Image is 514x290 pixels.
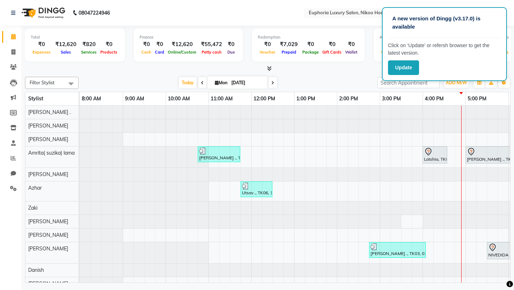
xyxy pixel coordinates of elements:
[446,80,467,85] span: ADD NEW
[343,50,359,55] span: Wallet
[343,40,359,49] div: ₹0
[28,218,68,225] span: [PERSON_NAME]
[28,267,44,273] span: Danish
[209,94,235,104] a: 11:00 AM
[59,50,73,55] span: Sales
[123,94,146,104] a: 9:00 AM
[28,171,68,177] span: [PERSON_NAME]
[294,94,317,104] a: 1:00 PM
[280,50,298,55] span: Prepaid
[28,245,68,252] span: [PERSON_NAME]
[377,77,440,88] input: Search Appointment
[28,122,68,129] span: [PERSON_NAME]
[301,50,321,55] span: Package
[79,3,110,23] b: 08047224946
[80,94,103,104] a: 8:00 AM
[423,147,447,162] div: Latshia, TK04, 04:00 PM-04:35 PM, EL-Express Mani
[226,50,237,55] span: Due
[79,50,99,55] span: Services
[31,34,119,40] div: Total
[198,147,240,161] div: [PERSON_NAME] ., TK01, 10:45 AM-11:45 AM, EL-Eyebrows Threading,EL-Upperlip Threading,EL-Chin / N...
[99,50,119,55] span: Products
[79,40,99,49] div: ₹820
[225,40,237,49] div: ₹0
[28,109,71,115] span: [PERSON_NAME] .
[252,94,277,104] a: 12:00 PM
[18,3,67,23] img: logo
[258,34,359,40] div: Redemption
[321,40,343,49] div: ₹0
[140,50,153,55] span: Cash
[258,50,277,55] span: Voucher
[379,40,404,49] div: 7
[166,94,192,104] a: 10:00 AM
[31,40,52,49] div: ₹0
[52,40,79,49] div: ₹12,620
[370,243,425,257] div: [PERSON_NAME] ., TK03, 02:45 PM-04:05 PM, EP-Brilliance White
[166,50,198,55] span: Online/Custom
[140,40,153,49] div: ₹0
[28,136,68,142] span: [PERSON_NAME]
[258,40,277,49] div: ₹0
[444,78,469,88] button: ADD NEW
[241,182,272,196] div: Utsav ., TK06, 11:45 AM-12:30 PM, EP-HAIR CUT (Creative Stylist) with hairwash MEN
[380,94,403,104] a: 3:00 PM
[153,40,166,49] div: ₹0
[28,150,75,156] span: Amrita( suzika) lama
[28,232,68,238] span: [PERSON_NAME]
[466,94,488,104] a: 5:00 PM
[301,40,321,49] div: ₹0
[99,40,119,49] div: ₹0
[423,94,445,104] a: 4:00 PM
[388,60,419,75] button: Update
[277,40,301,49] div: ₹7,029
[337,94,360,104] a: 2:00 PM
[140,34,237,40] div: Finance
[379,34,468,40] div: Appointment
[166,40,198,49] div: ₹12,620
[229,77,265,88] input: 2025-09-01
[388,42,501,57] p: Click on ‘Update’ or refersh browser to get the latest version.
[200,50,223,55] span: Petty cash
[28,185,42,191] span: Azhar
[28,95,43,102] span: Stylist
[153,50,166,55] span: Card
[198,40,225,49] div: ₹55,472
[379,50,404,55] span: Completed
[28,280,68,287] span: [PERSON_NAME]
[28,205,37,211] span: Zaki
[321,50,343,55] span: Gift Cards
[30,80,55,85] span: Filter Stylist
[213,80,229,85] span: Mon
[392,15,497,31] p: A new version of Dingg (v3.17.0) is available
[179,77,197,88] span: Today
[31,50,52,55] span: Expenses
